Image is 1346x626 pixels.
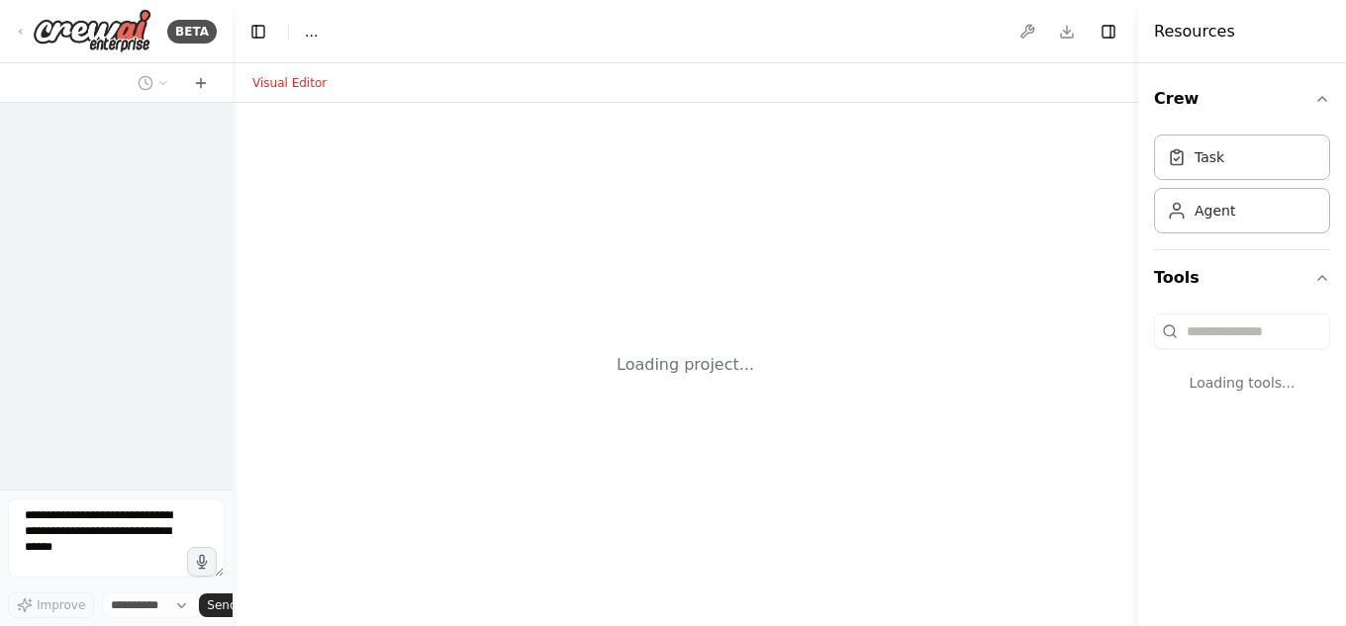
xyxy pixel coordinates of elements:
div: BETA [167,20,217,44]
span: Send [207,597,237,613]
img: Logo [33,9,151,53]
button: Send [199,593,260,617]
span: ... [305,22,318,42]
div: Crew [1154,127,1330,249]
button: Tools [1154,250,1330,306]
div: Tools [1154,306,1330,424]
h4: Resources [1154,20,1235,44]
button: Crew [1154,71,1330,127]
nav: breadcrumb [305,22,318,42]
button: Start a new chat [185,71,217,95]
div: Task [1195,147,1224,167]
div: Loading project... [617,353,754,377]
div: Loading tools... [1154,357,1330,408]
button: Click to speak your automation idea [187,547,217,577]
span: Improve [37,597,85,613]
button: Hide left sidebar [244,18,272,45]
button: Hide right sidebar [1095,18,1122,45]
button: Visual Editor [240,71,338,95]
div: Agent [1195,201,1235,221]
button: Improve [8,592,94,618]
button: Switch to previous chat [130,71,177,95]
